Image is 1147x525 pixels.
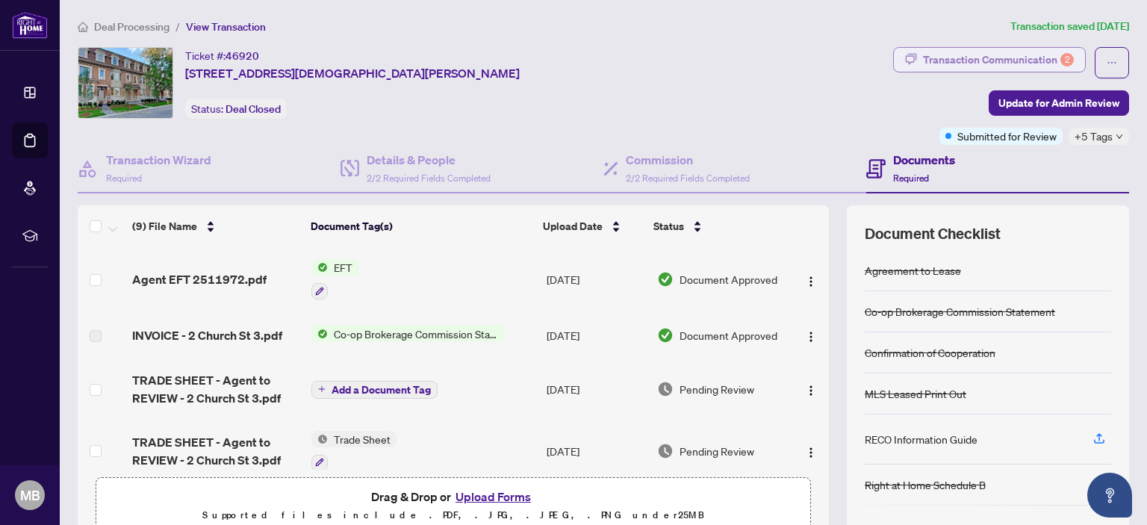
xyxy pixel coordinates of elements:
[94,20,170,34] span: Deal Processing
[680,271,777,288] span: Document Approved
[78,22,88,32] span: home
[799,323,823,347] button: Logo
[799,267,823,291] button: Logo
[653,218,684,234] span: Status
[680,327,777,344] span: Document Approved
[865,262,961,279] div: Agreement to Lease
[865,431,977,447] div: RECO Information Guide
[647,205,785,247] th: Status
[226,49,259,63] span: 46920
[305,205,538,247] th: Document Tag(s)
[106,173,142,184] span: Required
[367,151,491,169] h4: Details & People
[998,91,1119,115] span: Update for Admin Review
[367,173,491,184] span: 2/2 Required Fields Completed
[805,276,817,288] img: Logo
[332,385,431,395] span: Add a Document Tag
[132,433,299,469] span: TRADE SHEET - Agent to REVIEW - 2 Church St 3.pdf
[126,205,305,247] th: (9) File Name
[865,476,986,493] div: Right at Home Schedule B
[318,385,326,393] span: plus
[799,439,823,463] button: Logo
[105,506,801,524] p: Supported files include .PDF, .JPG, .JPEG, .PNG under 25 MB
[132,218,197,234] span: (9) File Name
[541,311,651,359] td: [DATE]
[311,259,358,299] button: Status IconEFT
[1087,473,1132,518] button: Open asap
[311,431,328,447] img: Status Icon
[311,379,438,399] button: Add a Document Tag
[328,326,505,342] span: Co-op Brokerage Commission Statement
[893,151,955,169] h4: Documents
[1116,133,1123,140] span: down
[1010,18,1129,35] article: Transaction saved [DATE]
[12,11,48,39] img: logo
[989,90,1129,116] button: Update for Admin Review
[132,371,299,407] span: TRADE SHEET - Agent to REVIEW - 2 Church St 3.pdf
[371,487,535,506] span: Drag & Drop or
[865,344,995,361] div: Confirmation of Cooperation
[1107,58,1117,68] span: ellipsis
[1060,53,1074,66] div: 2
[626,173,750,184] span: 2/2 Required Fields Completed
[805,331,817,343] img: Logo
[311,431,397,471] button: Status IconTrade Sheet
[541,419,651,483] td: [DATE]
[175,18,180,35] li: /
[185,64,520,82] span: [STREET_ADDRESS][DEMOGRAPHIC_DATA][PERSON_NAME]
[311,326,505,342] button: Status IconCo-op Brokerage Commission Statement
[451,487,535,506] button: Upload Forms
[626,151,750,169] h4: Commission
[657,381,674,397] img: Document Status
[657,443,674,459] img: Document Status
[657,271,674,288] img: Document Status
[537,205,647,247] th: Upload Date
[78,48,172,118] img: IMG-N12285017_1.jpg
[657,327,674,344] img: Document Status
[543,218,603,234] span: Upload Date
[185,47,259,64] div: Ticket #:
[923,48,1074,72] div: Transaction Communication
[311,326,328,342] img: Status Icon
[799,377,823,401] button: Logo
[957,128,1057,144] span: Submitted for Review
[132,270,267,288] span: Agent EFT 2511972.pdf
[186,20,266,34] span: View Transaction
[680,381,754,397] span: Pending Review
[541,359,651,419] td: [DATE]
[680,443,754,459] span: Pending Review
[893,47,1086,72] button: Transaction Communication2
[106,151,211,169] h4: Transaction Wizard
[185,99,287,119] div: Status:
[541,247,651,311] td: [DATE]
[865,223,1001,244] span: Document Checklist
[328,431,397,447] span: Trade Sheet
[805,385,817,397] img: Logo
[311,381,438,399] button: Add a Document Tag
[20,485,40,506] span: MB
[893,173,929,184] span: Required
[865,385,966,402] div: MLS Leased Print Out
[132,326,282,344] span: INVOICE - 2 Church St 3.pdf
[226,102,281,116] span: Deal Closed
[328,259,358,276] span: EFT
[1075,128,1113,145] span: +5 Tags
[865,303,1055,320] div: Co-op Brokerage Commission Statement
[805,447,817,459] img: Logo
[311,259,328,276] img: Status Icon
